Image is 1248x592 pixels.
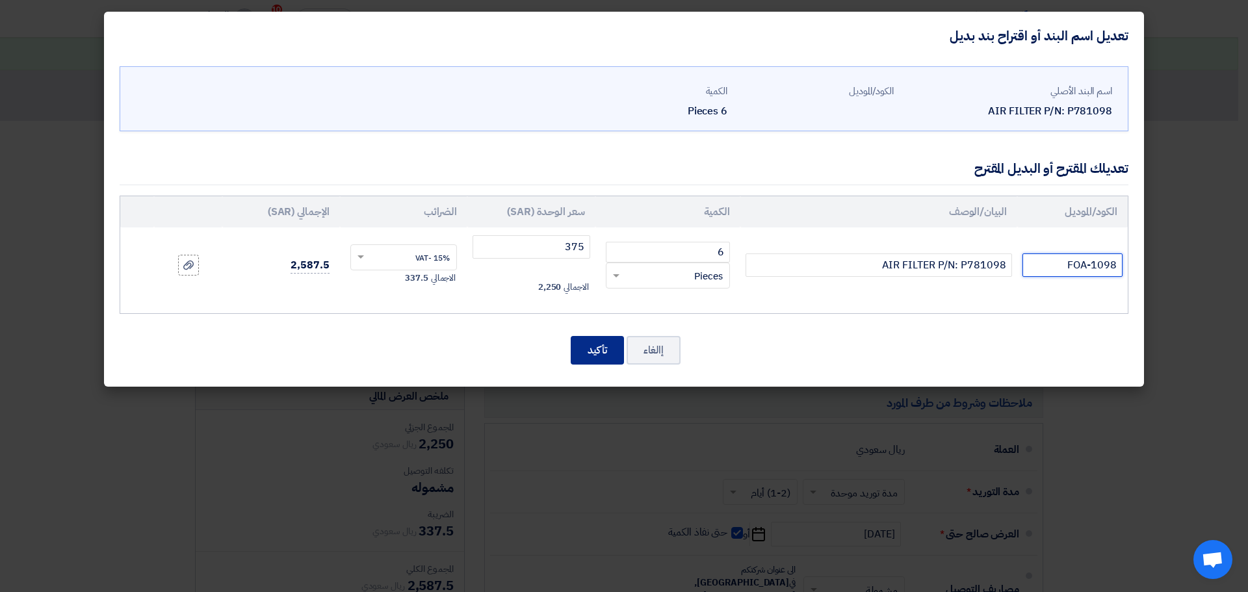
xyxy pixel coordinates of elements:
div: الكود/الموديل [738,84,894,99]
input: RFQ_STEP1.ITEMS.2.AMOUNT_TITLE [606,242,730,263]
div: تعديلك المقترح أو البديل المقترح [974,159,1128,178]
th: الكود/الموديل [1017,196,1128,227]
th: سعر الوحدة (SAR) [467,196,595,227]
th: الضرائب [340,196,468,227]
th: الإجمالي (SAR) [222,196,339,227]
input: أدخل سعر الوحدة [473,235,590,259]
input: Add Item Description [746,253,1012,277]
div: AIR FILTER P/N: P781098 [904,103,1112,119]
span: الاجمالي [564,281,588,294]
span: Pieces [694,269,723,284]
div: 6 Pieces [571,103,727,119]
input: الموديل [1022,253,1123,277]
button: إالغاء [627,336,681,365]
a: دردشة مفتوحة [1193,540,1232,579]
span: 2,587.5 [291,257,329,274]
span: الاجمالي [431,272,456,285]
ng-select: VAT [350,244,458,270]
span: 337.5 [405,272,428,285]
th: البيان/الوصف [740,196,1017,227]
th: الكمية [595,196,740,227]
button: تأكيد [571,336,624,365]
span: 2,250 [538,281,562,294]
h4: تعديل اسم البند أو اقتراح بند بديل [950,27,1128,44]
div: اسم البند الأصلي [904,84,1112,99]
div: الكمية [571,84,727,99]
